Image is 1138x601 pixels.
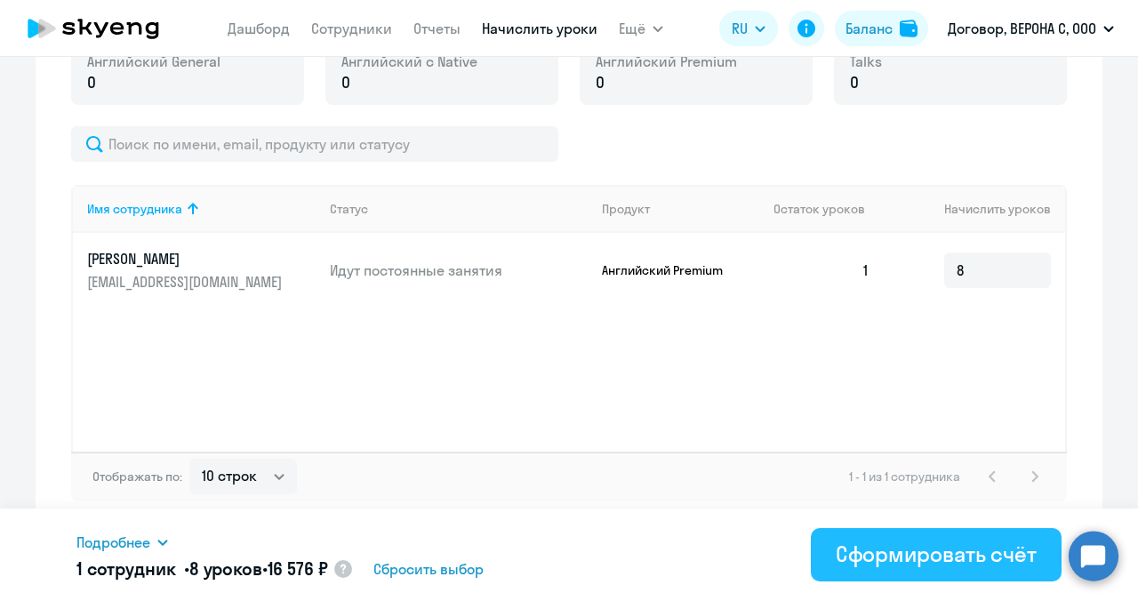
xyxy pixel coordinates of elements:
[948,18,1096,39] p: Договор, ВЕРОНА С, ООО
[87,249,316,292] a: [PERSON_NAME][EMAIL_ADDRESS][DOMAIN_NAME]
[836,540,1037,568] div: Сформировать счёт
[900,20,918,37] img: balance
[835,11,928,46] button: Балансbalance
[311,20,392,37] a: Сотрудники
[87,52,220,71] span: Английский General
[87,272,286,292] p: [EMAIL_ADDRESS][DOMAIN_NAME]
[341,52,477,71] span: Английский с Native
[596,71,605,94] span: 0
[602,201,760,217] div: Продукт
[76,532,150,553] span: Подробнее
[87,201,316,217] div: Имя сотрудника
[413,20,461,37] a: Отчеты
[719,11,778,46] button: RU
[330,260,588,280] p: Идут постоянные занятия
[811,528,1062,581] button: Сформировать счёт
[850,52,882,71] span: Talks
[228,20,290,37] a: Дашборд
[189,557,262,580] span: 8 уроков
[87,71,96,94] span: 0
[732,18,748,39] span: RU
[773,201,884,217] div: Остаток уроков
[268,557,328,580] span: 16 576 ₽
[939,7,1123,50] button: Договор, ВЕРОНА С, ООО
[884,185,1065,233] th: Начислить уроков
[71,126,558,162] input: Поиск по имени, email, продукту или статусу
[849,469,960,485] span: 1 - 1 из 1 сотрудника
[341,71,350,94] span: 0
[87,201,182,217] div: Имя сотрудника
[87,249,286,268] p: [PERSON_NAME]
[602,262,735,278] p: Английский Premium
[330,201,368,217] div: Статус
[596,52,737,71] span: Английский Premium
[482,20,597,37] a: Начислить уроки
[602,201,650,217] div: Продукт
[759,233,884,308] td: 1
[773,201,865,217] span: Остаток уроков
[76,557,327,581] h5: 1 сотрудник • •
[619,18,645,39] span: Ещё
[373,558,484,580] span: Сбросить выбор
[619,11,663,46] button: Ещё
[850,71,859,94] span: 0
[92,469,182,485] span: Отображать по:
[330,201,588,217] div: Статус
[845,18,893,39] div: Баланс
